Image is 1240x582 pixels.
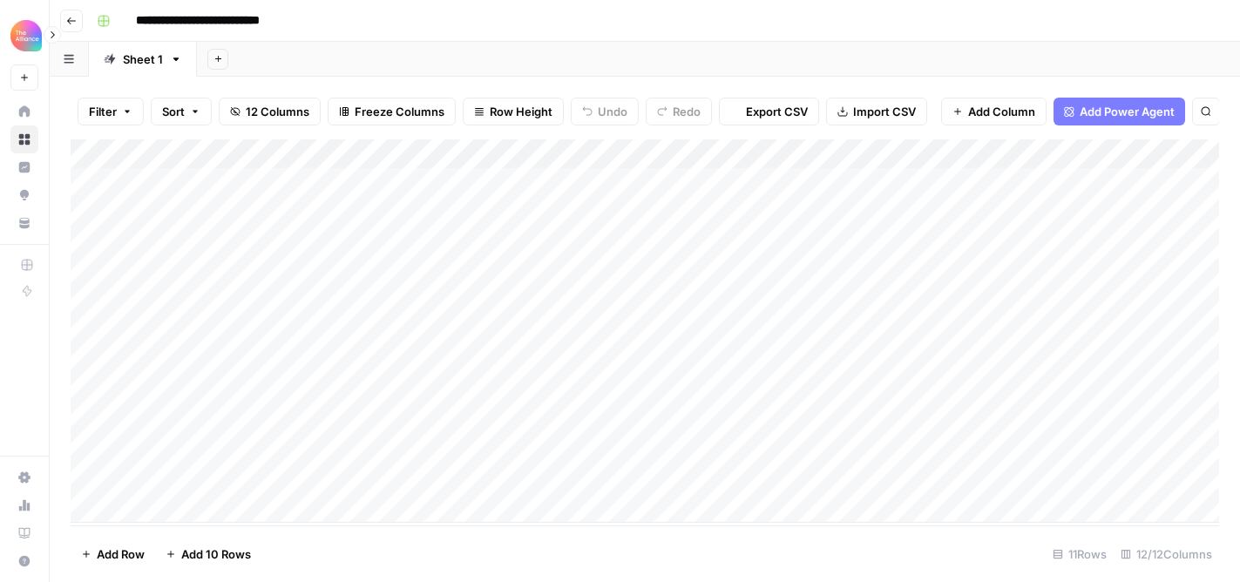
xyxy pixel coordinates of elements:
img: Alliance Logo [10,20,42,51]
button: Freeze Columns [328,98,456,125]
button: Filter [78,98,144,125]
div: 12/12 Columns [1114,540,1219,568]
a: Learning Hub [10,519,38,547]
span: Sort [162,103,185,120]
a: Settings [10,464,38,491]
a: Insights [10,153,38,181]
span: Add Column [968,103,1035,120]
button: Export CSV [719,98,819,125]
span: Add Power Agent [1080,103,1175,120]
span: Row Height [490,103,552,120]
button: Help + Support [10,547,38,575]
button: Add Power Agent [1054,98,1185,125]
span: Add Row [97,545,145,563]
span: Freeze Columns [355,103,444,120]
div: Sheet 1 [123,51,163,68]
span: Undo [598,103,627,120]
button: Add 10 Rows [155,540,261,568]
span: 12 Columns [246,103,309,120]
button: Add Row [71,540,155,568]
button: 12 Columns [219,98,321,125]
a: Opportunities [10,181,38,209]
button: Redo [646,98,712,125]
a: Your Data [10,209,38,237]
div: 11 Rows [1046,540,1114,568]
button: Add Column [941,98,1047,125]
a: Browse [10,125,38,153]
span: Export CSV [746,103,808,120]
a: Home [10,98,38,125]
button: Import CSV [826,98,927,125]
button: Sort [151,98,212,125]
a: Usage [10,491,38,519]
span: Filter [89,103,117,120]
span: Redo [673,103,701,120]
button: Workspace: Alliance [10,14,38,58]
a: Sheet 1 [89,42,197,77]
span: Import CSV [853,103,916,120]
button: Undo [571,98,639,125]
span: Add 10 Rows [181,545,251,563]
button: Row Height [463,98,564,125]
